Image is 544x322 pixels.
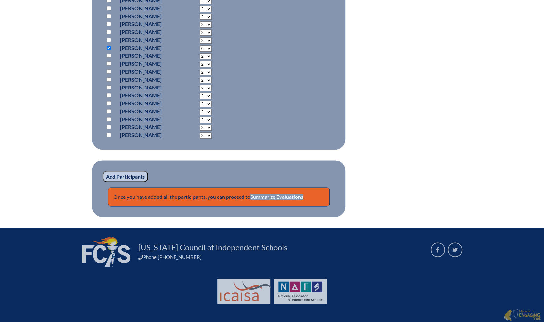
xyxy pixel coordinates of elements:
p: [PERSON_NAME] [120,4,175,12]
a: Summarize Evaluations [250,194,303,200]
p: [PERSON_NAME] [120,44,175,52]
p: Once you have added all the participants, you can proceed to . [108,187,330,206]
p: [PERSON_NAME] [120,84,175,91]
img: NAIS Logo [278,281,323,301]
img: Engaging - Bring it online [513,309,520,319]
img: FCIS_logo_white [82,237,130,267]
p: [PERSON_NAME] [120,60,175,68]
p: [PERSON_NAME] [120,123,175,131]
div: Phone [PHONE_NUMBER] [138,254,423,260]
p: [PERSON_NAME] [120,115,175,123]
p: [PERSON_NAME] [120,36,175,44]
p: [PERSON_NAME] [120,20,175,28]
p: [PERSON_NAME] [120,12,175,20]
img: Int'l Council Advancing Independent School Accreditation logo [220,281,271,301]
p: [PERSON_NAME] [120,52,175,60]
img: Engaging - Bring it online [504,309,512,321]
p: [PERSON_NAME] [120,131,175,139]
input: Add Participants [103,171,148,182]
p: [PERSON_NAME] [120,91,175,99]
p: [PERSON_NAME] [120,99,175,107]
p: [PERSON_NAME] [120,28,175,36]
img: Engaging - Bring it online [519,313,541,321]
p: Made with [519,309,541,321]
p: [PERSON_NAME] [120,76,175,84]
p: [PERSON_NAME] [120,68,175,76]
p: [PERSON_NAME] [120,107,175,115]
a: [US_STATE] Council of Independent Schools [136,242,290,253]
